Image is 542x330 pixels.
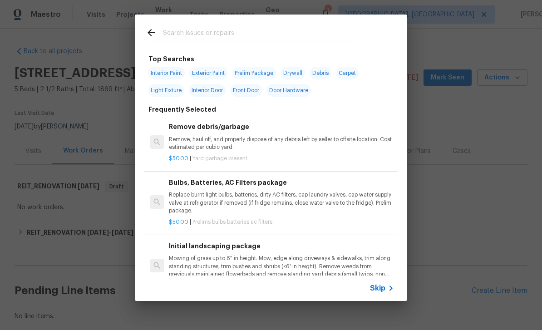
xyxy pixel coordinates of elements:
[189,84,226,97] span: Interior Door
[169,219,188,225] span: $50.00
[169,241,394,251] h6: Initial landscaping package
[169,155,394,163] p: |
[148,54,194,64] h6: Top Searches
[281,67,305,79] span: Drywall
[148,67,185,79] span: Interior Paint
[192,219,272,225] span: Prelims bulbs batteries ac filters
[169,136,394,151] p: Remove, haul off, and properly dispose of any debris left by seller to offsite location. Cost est...
[192,156,247,161] span: Yard garbage present
[370,284,385,293] span: Skip
[169,218,394,226] p: |
[169,122,394,132] h6: Remove debris/garbage
[169,177,394,187] h6: Bulbs, Batteries, AC Filters package
[230,84,262,97] span: Front Door
[266,84,311,97] span: Door Hardware
[169,156,188,161] span: $50.00
[169,191,394,214] p: Replace burnt light bulbs, batteries, dirty AC filters, cap laundry valves, cap water supply valv...
[336,67,359,79] span: Carpet
[148,84,184,97] span: Light Fixture
[189,67,227,79] span: Exterior Paint
[163,27,355,41] input: Search issues or repairs
[148,104,216,114] h6: Frequently Selected
[169,255,394,278] p: Mowing of grass up to 6" in height. Mow, edge along driveways & sidewalks, trim along standing st...
[232,67,276,79] span: Prelim Package
[310,67,331,79] span: Debris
